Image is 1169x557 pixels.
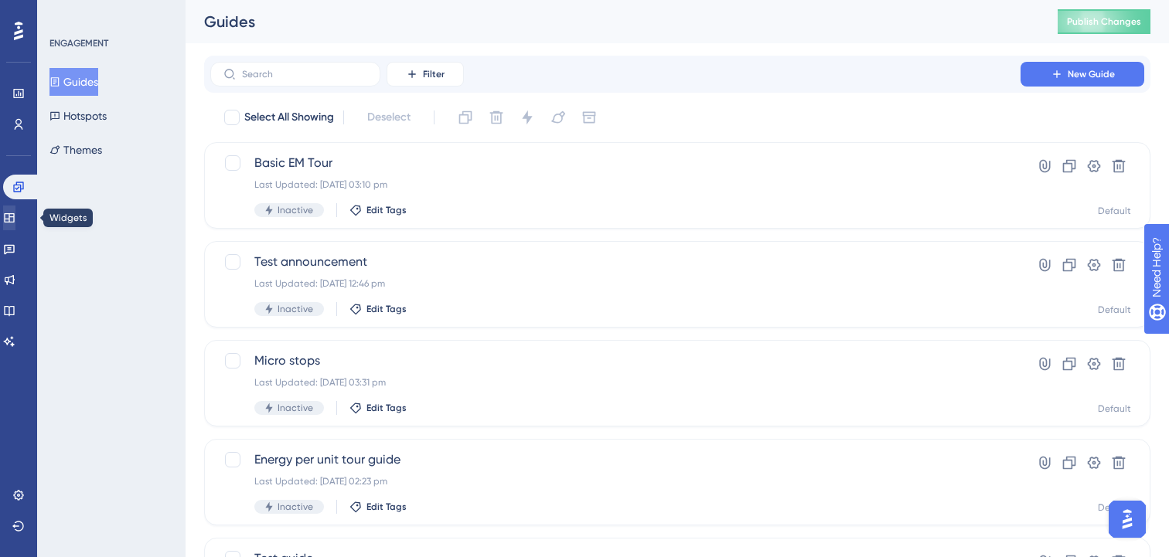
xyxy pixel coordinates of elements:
div: Last Updated: [DATE] 12:46 pm [254,277,976,290]
button: New Guide [1021,62,1144,87]
iframe: UserGuiding AI Assistant Launcher [1104,496,1150,542]
span: Filter [423,68,445,80]
button: Hotspots [49,102,107,130]
button: Themes [49,136,102,164]
div: ENGAGEMENT [49,37,108,49]
span: Inactive [278,402,313,414]
div: Default [1098,402,1131,415]
button: Edit Tags [349,402,407,414]
span: Select All Showing [244,108,334,127]
button: Edit Tags [349,303,407,315]
span: Inactive [278,501,313,513]
div: Default [1098,304,1131,316]
button: Publish Changes [1058,9,1150,34]
button: Filter [387,62,464,87]
button: Guides [49,68,98,96]
span: Edit Tags [366,501,407,513]
button: Edit Tags [349,501,407,513]
span: Edit Tags [366,303,407,315]
span: Inactive [278,303,313,315]
span: Test announcement [254,253,976,271]
div: Last Updated: [DATE] 02:23 pm [254,475,976,487]
span: Edit Tags [366,204,407,216]
div: Default [1098,205,1131,217]
div: Last Updated: [DATE] 03:31 pm [254,376,976,389]
span: Edit Tags [366,402,407,414]
span: Inactive [278,204,313,216]
div: Default [1098,501,1131,514]
input: Search [242,69,367,80]
span: Basic EM Tour [254,154,976,172]
span: Deselect [367,108,411,127]
div: Guides [204,11,1019,32]
span: Publish Changes [1067,15,1141,28]
span: New Guide [1068,68,1115,80]
div: Last Updated: [DATE] 03:10 pm [254,178,976,191]
button: Edit Tags [349,204,407,216]
span: Need Help? [36,4,97,22]
button: Deselect [353,104,424,131]
span: Micro stops [254,352,976,370]
span: Energy per unit tour guide [254,450,976,469]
